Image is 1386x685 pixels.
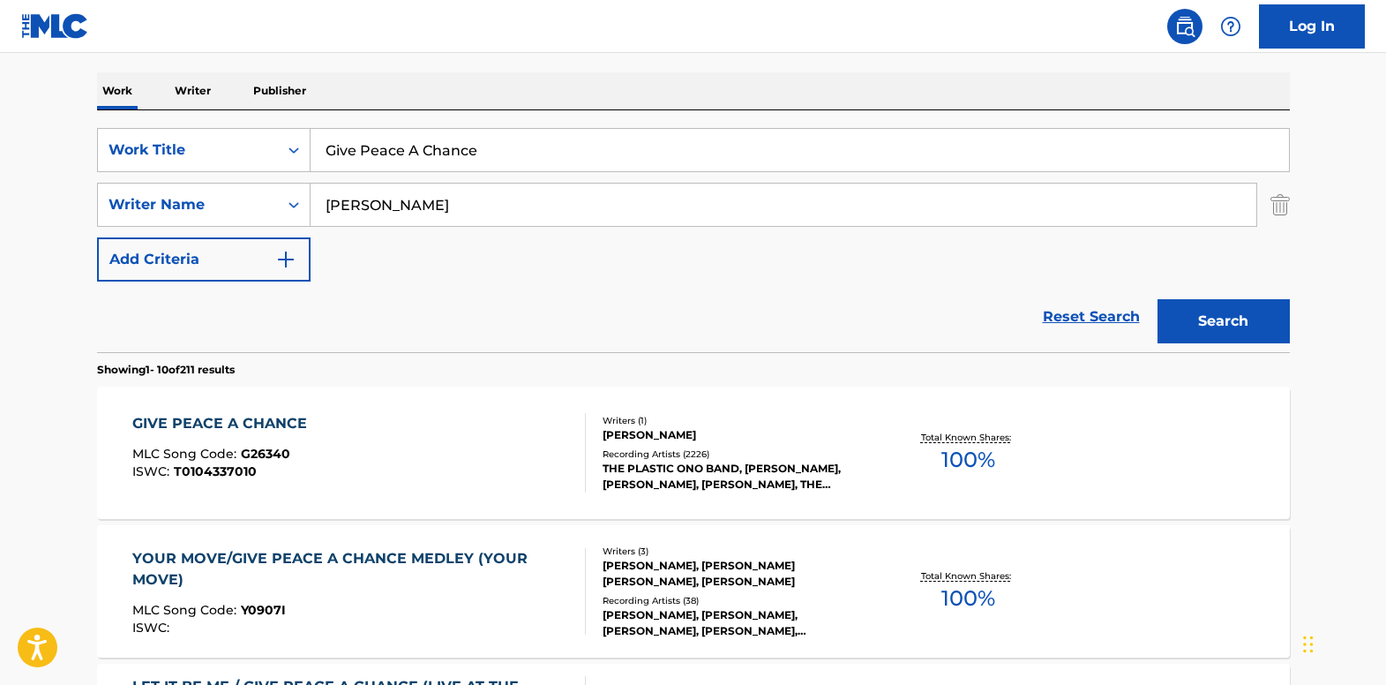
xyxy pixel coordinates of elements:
div: GIVE PEACE A CHANCE [132,413,316,434]
iframe: Chat Widget [1298,600,1386,685]
span: ISWC : [132,620,174,636]
span: MLC Song Code : [132,446,241,462]
div: Recording Artists ( 38 ) [603,594,869,607]
img: Delete Criterion [1270,183,1290,227]
a: Log In [1259,4,1365,49]
p: Showing 1 - 10 of 211 results [97,362,235,378]
p: Work [97,72,138,109]
div: Help [1213,9,1248,44]
div: Drag [1303,618,1314,671]
a: Public Search [1167,9,1202,44]
span: ISWC : [132,463,174,479]
form: Search Form [97,128,1290,352]
a: GIVE PEACE A CHANCEMLC Song Code:G26340ISWC:T0104337010Writers (1)[PERSON_NAME]Recording Artists ... [97,387,1290,519]
p: Publisher [248,72,311,109]
p: Total Known Shares: [921,569,1015,583]
div: Writers ( 3 ) [603,545,869,558]
div: Work Title [109,139,267,161]
img: search [1174,16,1195,37]
button: Add Criteria [97,237,311,282]
span: G26340 [241,446,290,462]
img: help [1220,16,1241,37]
div: THE PLASTIC ONO BAND, [PERSON_NAME], [PERSON_NAME], [PERSON_NAME], THE PLASTIC ONO BAND, QUANDO [... [603,461,869,493]
p: Writer [169,72,216,109]
div: Writers ( 1 ) [603,414,869,427]
img: 9d2ae6d4665cec9f34b9.svg [275,249,296,270]
div: Writer Name [109,194,267,215]
img: MLC Logo [21,13,89,39]
span: 100 % [941,444,995,476]
div: [PERSON_NAME] [603,427,869,443]
span: MLC Song Code : [132,602,241,618]
div: Recording Artists ( 2226 ) [603,448,869,461]
a: YOUR MOVE/GIVE PEACE A CHANCE MEDLEY (YOUR MOVE)MLC Song Code:Y0907IISWC:Writers (3)[PERSON_NAME]... [97,525,1290,658]
button: Search [1157,299,1290,343]
div: [PERSON_NAME], [PERSON_NAME] [PERSON_NAME], [PERSON_NAME] [603,558,869,590]
span: Y0907I [241,602,286,618]
a: Reset Search [1034,297,1149,336]
div: [PERSON_NAME], [PERSON_NAME], [PERSON_NAME], [PERSON_NAME], [PERSON_NAME] [603,607,869,639]
span: T0104337010 [174,463,257,479]
p: Total Known Shares: [921,431,1015,444]
span: 100 % [941,583,995,614]
div: YOUR MOVE/GIVE PEACE A CHANCE MEDLEY (YOUR MOVE) [132,548,571,591]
